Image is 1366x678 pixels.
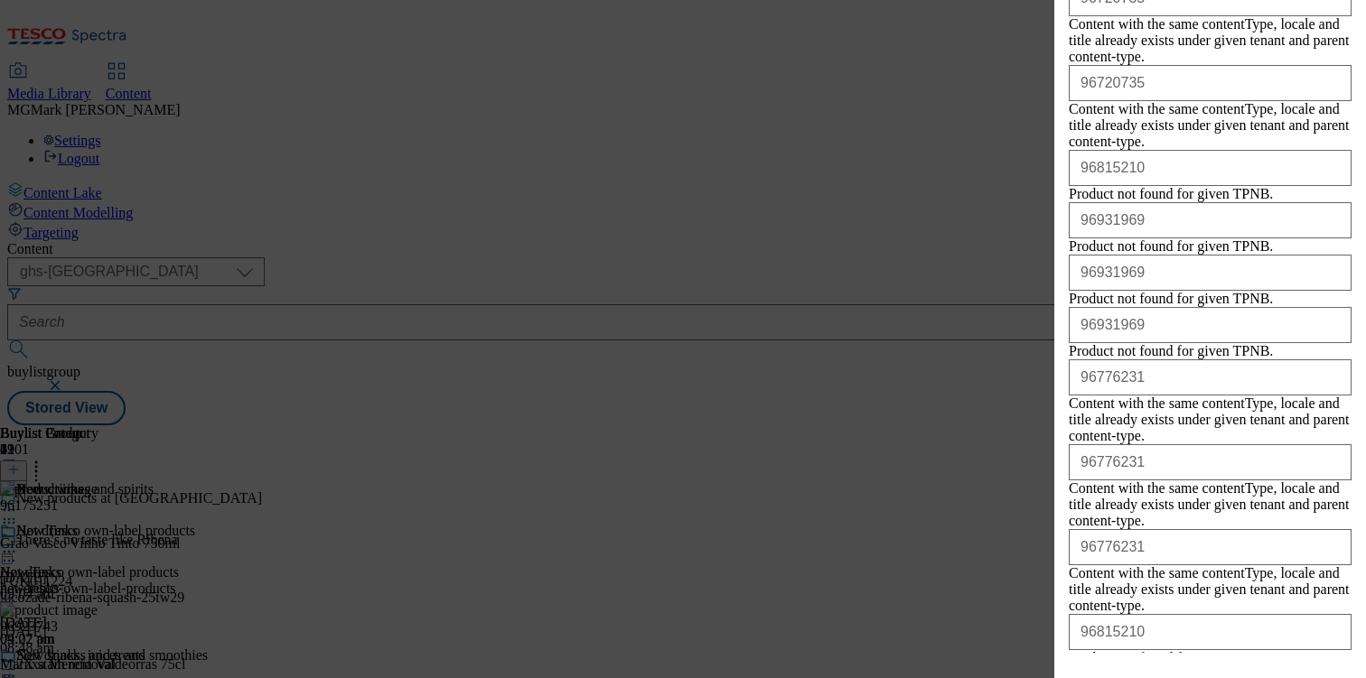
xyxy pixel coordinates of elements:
div: Content with the same contentType, locale and title already exists under given tenant and parent ... [1069,480,1352,529]
div: Content with the same contentType, locale and title already exists under given tenant and parent ... [1069,16,1352,65]
div: Content with the same contentType, locale and title already exists under given tenant and parent ... [1069,395,1352,444]
div: Content with the same contentType, locale and title already exists under given tenant and parent ... [1069,101,1352,150]
div: Product not found for given TPNB. [1069,650,1273,666]
div: Product not found for given TPNB. [1069,343,1273,359]
div: Product not found for given TPNB. [1069,291,1273,307]
div: Product not found for given TPNB. [1069,238,1273,255]
div: Content with the same contentType, locale and title already exists under given tenant and parent ... [1069,565,1352,614]
div: Product not found for given TPNB. [1069,186,1273,202]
